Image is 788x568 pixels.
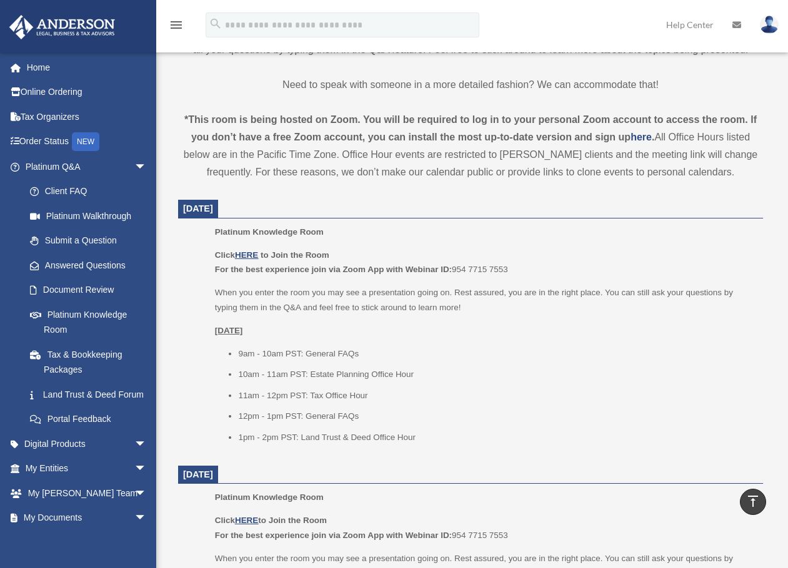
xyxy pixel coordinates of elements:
[169,17,184,32] i: menu
[134,481,159,506] span: arrow_drop_down
[238,430,754,445] li: 1pm - 2pm PST: Land Trust & Deed Office Hour
[215,492,324,502] span: Platinum Knowledge Room
[238,367,754,382] li: 10am - 11am PST: Estate Planning Office Hour
[17,382,166,407] a: Land Trust & Deed Forum
[631,132,652,142] a: here
[238,388,754,403] li: 11am - 12pm PST: Tax Office Hour
[183,203,213,213] span: [DATE]
[9,129,166,155] a: Order StatusNEW
[17,407,166,432] a: Portal Feedback
[183,469,213,479] span: [DATE]
[760,16,779,34] img: User Pic
[215,326,243,335] u: [DATE]
[17,203,166,228] a: Platinum Walkthrough
[9,456,166,481] a: My Entitiesarrow_drop_down
[134,506,159,531] span: arrow_drop_down
[215,250,261,260] b: Click
[178,111,763,181] div: All Office Hours listed below are in the Pacific Time Zone. Office Hour events are restricted to ...
[740,489,766,515] a: vertical_align_top
[17,302,159,342] a: Platinum Knowledge Room
[134,431,159,457] span: arrow_drop_down
[9,55,166,80] a: Home
[184,114,757,142] strong: *This room is being hosted on Zoom. You will be required to log in to your personal Zoom account ...
[215,285,754,315] p: When you enter the room you may see a presentation going on. Rest assured, you are in the right p...
[215,227,324,237] span: Platinum Knowledge Room
[6,15,119,39] img: Anderson Advisors Platinum Portal
[209,17,222,31] i: search
[17,179,166,204] a: Client FAQ
[215,248,754,277] p: 954 7715 7553
[746,494,761,509] i: vertical_align_top
[134,154,159,180] span: arrow_drop_down
[9,154,166,179] a: Platinum Q&Aarrow_drop_down
[17,228,166,253] a: Submit a Question
[235,250,258,260] a: HERE
[215,265,452,274] b: For the best experience join via Zoom App with Webinar ID:
[215,516,327,525] b: Click to Join the Room
[9,481,166,506] a: My [PERSON_NAME] Teamarrow_drop_down
[215,531,452,540] b: For the best experience join via Zoom App with Webinar ID:
[238,409,754,424] li: 12pm - 1pm PST: General FAQs
[652,132,654,142] strong: .
[215,513,754,542] p: 954 7715 7553
[17,253,166,278] a: Answered Questions
[169,22,184,32] a: menu
[238,346,754,361] li: 9am - 10am PST: General FAQs
[9,431,166,456] a: Digital Productsarrow_drop_down
[235,516,258,525] a: HERE
[17,278,166,303] a: Document Review
[17,342,166,382] a: Tax & Bookkeeping Packages
[9,104,166,129] a: Tax Organizers
[9,506,166,531] a: My Documentsarrow_drop_down
[261,250,329,260] b: to Join the Room
[178,76,763,94] p: Need to speak with someone in a more detailed fashion? We can accommodate that!
[134,456,159,482] span: arrow_drop_down
[9,80,166,105] a: Online Ordering
[72,132,99,151] div: NEW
